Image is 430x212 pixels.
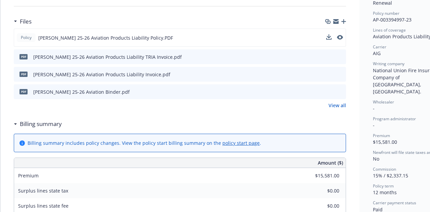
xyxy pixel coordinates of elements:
[373,166,396,172] span: Commission
[373,139,397,145] span: $15,581.00
[373,27,406,33] span: Lines of coverage
[373,99,394,105] span: Wholesaler
[33,53,182,60] div: [PERSON_NAME] 25-26 Aviation Products Liability TRIA Invoice.pdf
[373,44,386,50] span: Carrier
[373,156,379,162] span: No
[373,122,375,128] span: -
[318,159,343,166] span: Amount ($)
[373,105,375,112] span: -
[337,71,343,78] button: preview file
[373,183,394,189] span: Policy term
[373,116,416,122] span: Program administrator
[28,139,261,146] div: Billing summary includes policy changes. View the policy start billing summary on the .
[38,34,173,41] span: [PERSON_NAME] 25-26 Aviation Products Liability Policy.PDF
[327,88,332,95] button: download file
[14,120,62,128] div: Billing summary
[300,186,343,196] input: 0.00
[19,89,28,94] span: pdf
[327,71,332,78] button: download file
[18,172,39,179] span: Premium
[326,34,332,41] button: download file
[33,71,170,78] div: [PERSON_NAME] 25-26 Aviation Products Liability Invoice.pdf
[373,133,390,138] span: Premium
[373,50,381,56] span: AIG
[373,16,412,23] span: AP-003394997-23
[20,120,62,128] h3: Billing summary
[373,172,408,179] span: 15% / $2,337.15
[337,34,343,41] button: preview file
[18,187,68,194] span: Surplus lines state tax
[19,54,28,59] span: pdf
[222,140,260,146] a: policy start page
[18,203,69,209] span: Surplus lines state fee
[326,34,332,40] button: download file
[33,88,130,95] div: [PERSON_NAME] 25-26 Aviation Binder.pdf
[19,35,33,41] span: Policy
[329,102,346,109] a: View all
[337,35,343,40] button: preview file
[300,201,343,211] input: 0.00
[373,10,399,16] span: Policy number
[373,189,397,196] span: 12 months
[300,171,343,181] input: 0.00
[373,200,416,206] span: Carrier payment status
[327,53,332,60] button: download file
[14,17,32,26] div: Files
[337,53,343,60] button: preview file
[373,61,404,67] span: Writing company
[20,17,32,26] h3: Files
[337,88,343,95] button: preview file
[19,72,28,77] span: pdf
